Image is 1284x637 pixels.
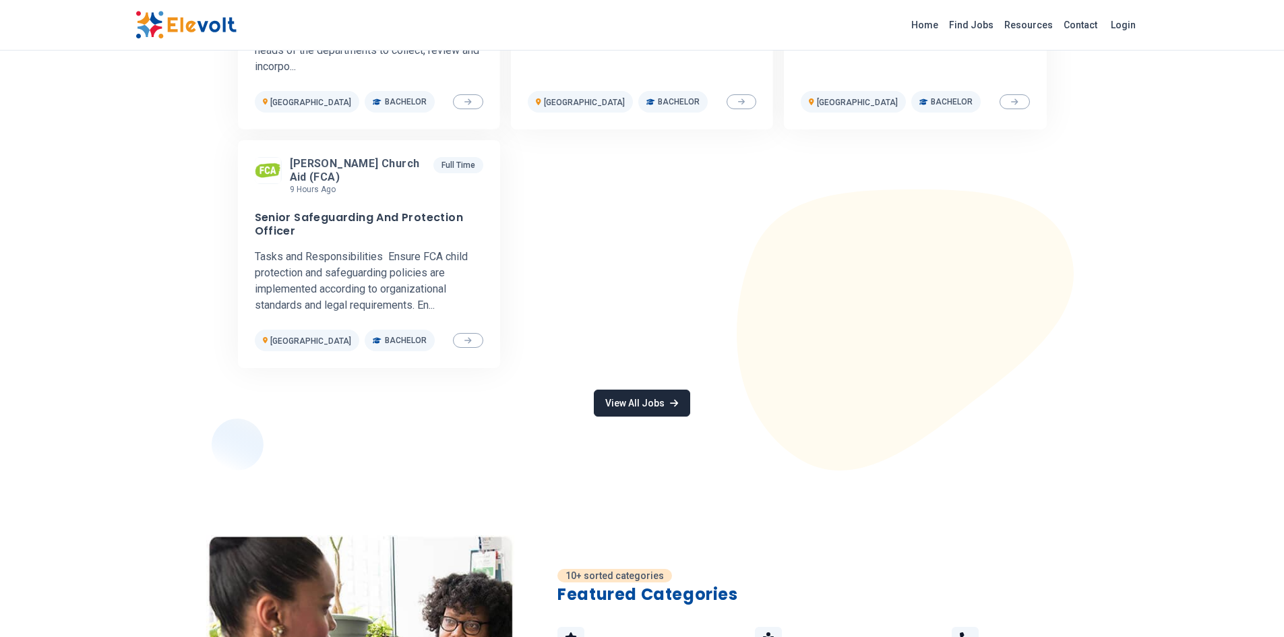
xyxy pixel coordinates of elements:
[238,140,500,368] a: Finn Church Aid (FCA)[PERSON_NAME] Church Aid (FCA)9 hours agoFull TimeSenior Safeguarding And Pr...
[255,211,483,238] h3: Senior Safeguarding And Protection Officer
[385,96,427,107] span: Bachelor
[290,157,423,184] span: [PERSON_NAME] Church Aid (FCA)
[270,98,351,107] span: [GEOGRAPHIC_DATA]
[906,14,944,36] a: Home
[658,96,700,107] span: Bachelor
[255,158,282,183] img: Finn Church Aid (FCA)
[557,569,672,582] p: 10+ sorted categories
[1217,572,1284,637] iframe: Chat Widget
[999,14,1058,36] a: Resources
[817,98,898,107] span: [GEOGRAPHIC_DATA]
[557,584,1149,605] h2: Featured Categories
[944,14,999,36] a: Find Jobs
[255,249,483,313] p: Tasks and Responsibilities Ensure FCA child protection and safeguarding policies are implemented ...
[1103,11,1144,38] a: Login
[544,98,625,107] span: [GEOGRAPHIC_DATA]
[931,96,973,107] span: Bachelor
[135,11,237,39] img: Elevolt
[1058,14,1103,36] a: Contact
[594,390,690,417] a: View All Jobs
[433,157,483,173] p: Full Time
[385,335,427,346] span: Bachelor
[270,336,351,346] span: [GEOGRAPHIC_DATA]
[290,184,428,195] p: 9 hours ago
